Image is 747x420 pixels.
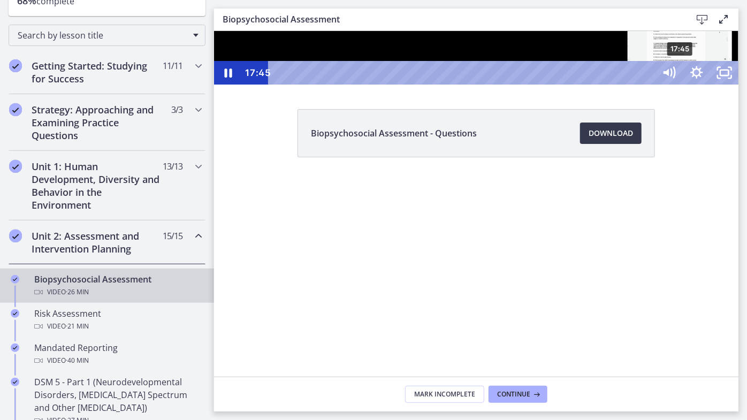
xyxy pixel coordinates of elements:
[34,341,201,367] div: Mandated Reporting
[163,59,182,72] span: 11 / 11
[9,160,22,173] i: Completed
[34,273,201,299] div: Biopsychosocial Assessment
[414,390,475,399] span: Mark Incomplete
[66,320,89,333] span: · 21 min
[32,103,162,142] h2: Strategy: Approaching and Examining Practice Questions
[32,160,162,211] h2: Unit 1: Human Development, Diversity and Behavior in the Environment
[9,25,205,46] div: Search by lesson title
[497,390,530,399] span: Continue
[311,127,477,140] span: Biopsychosocial Assessment - Questions
[66,286,89,299] span: · 26 min
[163,160,182,173] span: 13 / 13
[589,127,633,140] span: Download
[34,307,201,333] div: Risk Assessment
[405,386,484,403] button: Mark Incomplete
[32,230,162,255] h2: Unit 2: Assessment and Intervention Planning
[11,309,19,318] i: Completed
[9,59,22,72] i: Completed
[34,354,201,367] div: Video
[34,320,201,333] div: Video
[18,29,188,41] span: Search by lesson title
[66,354,89,367] span: · 40 min
[223,13,674,26] h3: Biopsychosocial Assessment
[32,59,162,85] h2: Getting Started: Studying for Success
[34,286,201,299] div: Video
[580,123,642,144] a: Download
[11,378,19,386] i: Completed
[163,230,182,242] span: 15 / 15
[171,103,182,116] span: 3 / 3
[11,343,19,352] i: Completed
[489,386,547,403] button: Continue
[9,103,22,116] i: Completed
[214,31,738,85] iframe: Video Lesson
[11,275,19,284] i: Completed
[9,230,22,242] i: Completed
